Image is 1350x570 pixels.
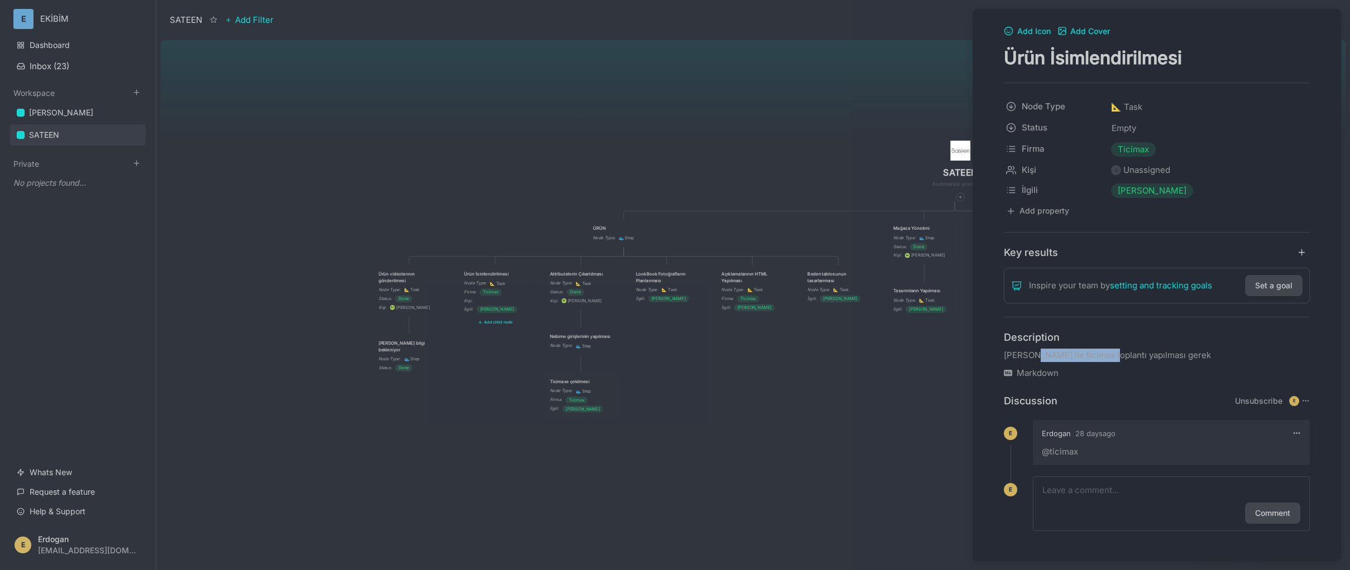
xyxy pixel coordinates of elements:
button: Kişi [1000,160,1108,180]
button: Add property [1004,204,1071,219]
h4: Description [1004,331,1310,344]
span: Ticimax [1118,143,1149,156]
button: Status [1000,118,1108,138]
button: Comment [1245,503,1300,524]
button: Add Cover [1057,27,1110,37]
span: Node Type [1022,100,1095,113]
p: [PERSON_NAME] ile ticimax toplantı yapılması gerek [1004,349,1310,362]
span: [PERSON_NAME] [1118,184,1186,197]
div: Node Type📐Task [1004,96,1310,118]
span: 28 days ago [1075,427,1116,440]
div: E [1004,483,1017,496]
div: Markdown [1004,366,1310,380]
div: KişiUnassigned [1004,160,1310,180]
h4: Discussion [1004,394,1057,407]
button: Firma [1000,139,1108,159]
div: Erdogan [1042,427,1116,440]
button: Set a goal [1245,275,1303,296]
div: @ticimax [1042,445,1301,458]
div: StatusEmpty [1004,118,1310,139]
button: İlgili [1000,180,1108,200]
span: Kişi [1022,163,1095,177]
div: E [1289,396,1299,406]
div: E [1004,427,1017,440]
button: Unsubscribe [1235,396,1282,406]
i: 📐 [1111,102,1124,112]
button: add key result [1297,247,1310,258]
button: Node Type [1000,96,1108,117]
span: Task [1111,100,1142,114]
div: Unassigned [1123,163,1170,177]
span: Empty [1111,121,1137,136]
div: İlgili[PERSON_NAME] [1004,180,1310,201]
span: Status [1022,121,1095,134]
span: İlgili [1022,183,1095,197]
a: setting and tracking goals [1110,279,1212,292]
span: Inspire your team by [1029,279,1212,292]
span: Firma [1022,142,1095,156]
h4: Key results [1004,246,1058,259]
button: Add Icon [1004,27,1051,37]
textarea: node title [1004,46,1310,69]
div: FirmaTicimax [1004,139,1310,160]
